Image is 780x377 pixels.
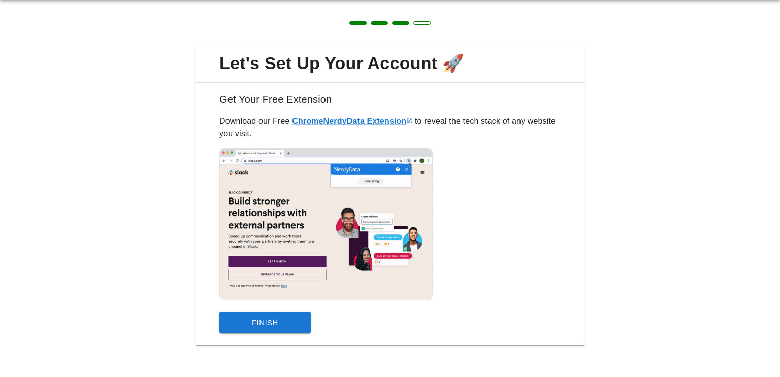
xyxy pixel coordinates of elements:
span: Let's Set Up Your Account 🚀 [203,53,577,74]
button: Finish [219,312,311,333]
p: Download our Free to reveal the tech stack of any website you visit. [219,115,561,140]
a: ChromeNerdyData Extension [292,117,412,125]
iframe: Drift Widget Chat Controller [729,306,768,344]
h6: Get Your Free Extension [203,91,577,115]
